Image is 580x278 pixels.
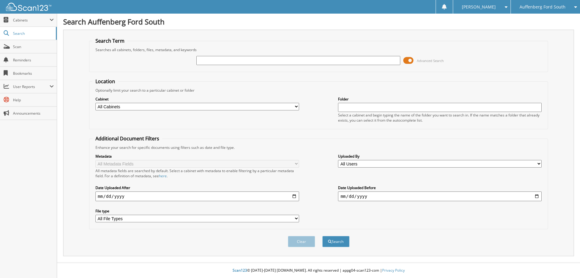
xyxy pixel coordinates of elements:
[417,58,444,63] span: Advanced Search
[95,154,299,159] label: Metadata
[95,168,299,178] div: All metadata fields are searched by default. Select a cabinet with metadata to enable filtering b...
[92,78,118,85] legend: Location
[95,96,299,102] label: Cabinet
[288,236,315,247] button: Clear
[520,5,565,9] span: Auffenberg Ford South
[13,84,50,89] span: User Reports
[338,154,542,159] label: Uploaded By
[13,111,54,116] span: Announcements
[95,191,299,201] input: start
[95,185,299,190] label: Date Uploaded After
[13,71,54,76] span: Bookmarks
[13,44,54,49] span: Scan
[159,173,167,178] a: here
[338,185,542,190] label: Date Uploaded Before
[92,145,545,150] div: Enhance your search for specific documents using filters such as date and file type.
[95,208,299,214] label: File type
[322,236,350,247] button: Search
[382,268,405,273] a: Privacy Policy
[92,47,545,52] div: Searches all cabinets, folders, files, metadata, and keywords
[92,88,545,93] div: Optionally limit your search to a particular cabinet or folder
[6,3,51,11] img: scan123-logo-white.svg
[462,5,496,9] span: [PERSON_NAME]
[92,38,127,44] legend: Search Term
[338,113,542,123] div: Select a cabinet and begin typing the name of the folder you want to search in. If the name match...
[63,17,574,27] h1: Search Auffenberg Ford South
[13,57,54,63] span: Reminders
[92,135,162,142] legend: Additional Document Filters
[338,191,542,201] input: end
[550,249,580,278] iframe: Chat Widget
[13,31,53,36] span: Search
[13,18,50,23] span: Cabinets
[338,96,542,102] label: Folder
[13,97,54,103] span: Help
[57,263,580,278] div: © [DATE]-[DATE] [DOMAIN_NAME]. All rights reserved | appg04-scan123-com |
[233,268,247,273] span: Scan123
